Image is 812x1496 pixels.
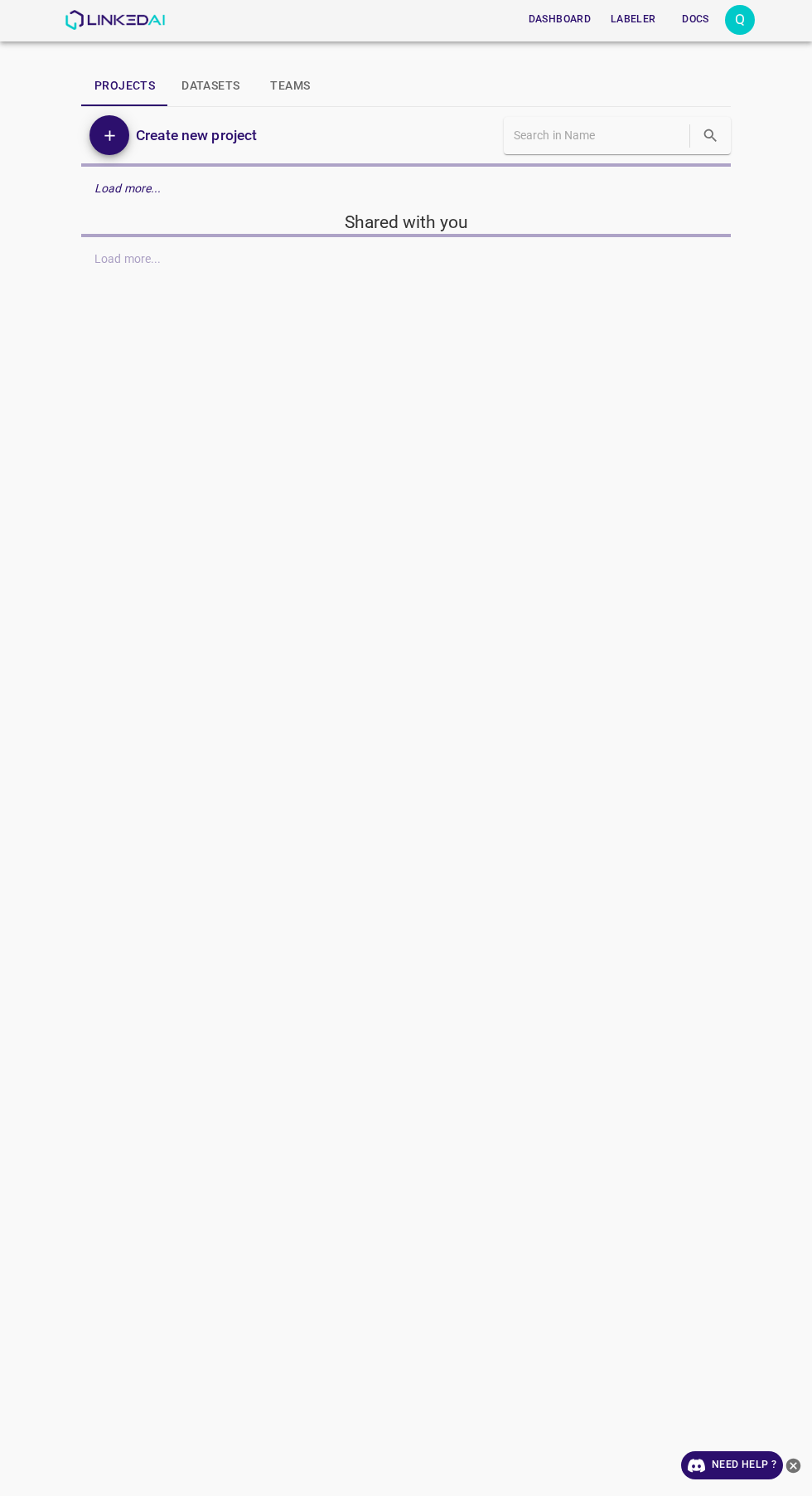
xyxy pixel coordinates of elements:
[514,124,686,148] input: Search in Name
[65,10,165,30] img: LinkedAI
[519,2,601,36] a: Dashboard
[601,2,665,36] a: Labeler
[81,66,168,106] button: Projects
[129,124,257,147] a: Create new project
[94,182,162,195] em: Load more...
[604,6,662,33] button: Labeler
[168,66,253,106] button: Datasets
[681,1451,783,1479] a: Need Help ?
[522,6,597,33] button: Dashboard
[694,119,727,153] button: search
[89,115,129,155] button: Add
[81,173,731,204] div: Load more...
[669,6,722,33] button: Docs
[136,124,257,147] h6: Create new project
[725,5,755,35] button: Open settings
[253,66,327,106] button: Teams
[81,211,731,234] h5: Shared with you
[665,2,725,36] a: Docs
[783,1451,804,1479] button: close-help
[725,5,755,35] div: Q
